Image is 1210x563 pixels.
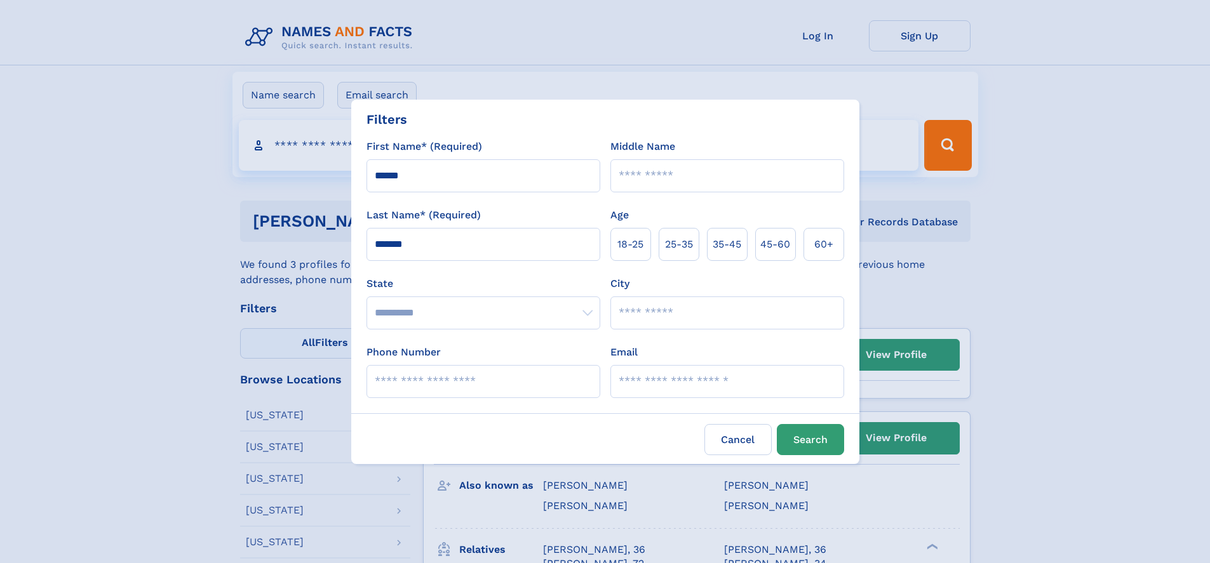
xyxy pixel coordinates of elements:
[610,345,638,360] label: Email
[366,110,407,129] div: Filters
[366,208,481,223] label: Last Name* (Required)
[760,237,790,252] span: 45‑60
[366,276,600,291] label: State
[617,237,643,252] span: 18‑25
[777,424,844,455] button: Search
[610,208,629,223] label: Age
[366,345,441,360] label: Phone Number
[814,237,833,252] span: 60+
[610,139,675,154] label: Middle Name
[704,424,772,455] label: Cancel
[366,139,482,154] label: First Name* (Required)
[665,237,693,252] span: 25‑35
[610,276,629,291] label: City
[713,237,741,252] span: 35‑45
